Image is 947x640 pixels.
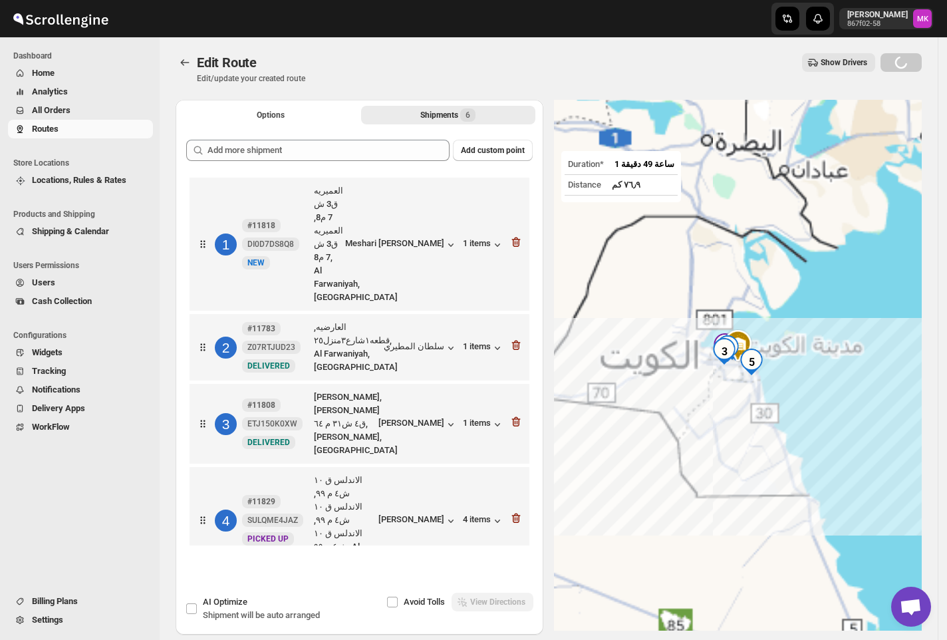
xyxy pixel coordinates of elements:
button: Cash Collection [8,292,153,311]
span: Billing Plans [32,596,78,606]
span: Duration* [568,159,604,169]
span: 6 [466,110,470,120]
span: SULQME4JAZ [247,515,298,526]
button: 1 items [463,418,504,431]
button: All Route Options [184,106,358,124]
button: WorkFlow [8,418,153,436]
button: 1 items [463,238,504,251]
span: All Orders [32,105,70,115]
span: Options [257,110,285,120]
button: Shipping & Calendar [8,222,153,241]
div: 3 [215,413,237,435]
button: Show Drivers [802,53,875,72]
span: Add custom point [461,145,525,156]
span: Widgets [32,347,63,357]
button: Settings [8,611,153,629]
button: Analytics [8,82,153,101]
span: Analytics [32,86,68,96]
span: Shipment will be auto arranged [203,610,320,620]
div: 6 [719,333,745,360]
div: الاندلس ق ١٠ ش٤ م ٩٩, الاندلس ق ١٠ ش٤ م ٩٩, الاندلس ق ١٠ ش٤ م ٩٩, Al Farwaniyah,... [314,474,373,567]
span: ٧٦٫٩ كم [612,180,640,190]
button: All Orders [8,101,153,120]
div: 3 [711,338,738,365]
button: Routes [176,53,194,72]
p: [PERSON_NAME] [847,9,908,20]
span: Configurations [13,330,153,341]
span: Store Locations [13,158,153,168]
span: Users [32,277,55,287]
span: Distance [568,180,601,190]
span: DELIVERED [247,361,290,371]
span: Locations, Rules & Rates [32,175,126,185]
span: 1 ساعة 49 دقيقة [614,159,674,169]
button: Home [8,64,153,82]
b: #11829 [247,497,275,506]
div: 2 [215,337,237,359]
span: Edit Route [197,55,257,71]
button: Notifications [8,381,153,399]
button: Meshari [PERSON_NAME] [345,238,458,251]
span: PICKED UP [247,534,289,544]
button: 1 items [463,341,504,355]
button: [PERSON_NAME] [378,418,458,431]
span: DI0D7DS8Q8 [247,239,294,249]
span: Tracking [32,366,66,376]
b: #11783 [247,324,275,333]
p: Edit/update your created route [197,73,305,84]
button: Widgets [8,343,153,362]
span: Users Permissions [13,260,153,271]
button: Delivery Apps [8,399,153,418]
div: دردشة مفتوحة [891,587,931,627]
button: Users [8,273,153,292]
button: Add custom point [453,140,533,161]
img: ScrollEngine [11,2,110,35]
button: 4 items [463,514,504,528]
button: سلطان المطيري [384,341,458,355]
span: AI Optimize [203,597,247,607]
div: العميريه ق3 ش 7 م8, العميريه ق3 ش 7 م8, Al Farwaniyah, [GEOGRAPHIC_DATA] [314,184,340,304]
b: #11808 [247,400,275,410]
div: 4#11829 SULQME4JAZNewPICKED UPالاندلس ق ١٠ ش٤ م ٩٩, الاندلس ق ١٠ ش٤ م ٩٩, الاندلس ق ١٠ ش٤ م ٩٩, A... [190,467,529,573]
button: Billing Plans [8,592,153,611]
span: Routes [32,124,59,134]
button: Locations, Rules & Rates [8,171,153,190]
span: Dashboard [13,51,153,61]
div: Shipments [420,108,475,122]
span: Z07RTJUD23 [247,342,295,353]
span: Products and Shipping [13,209,153,220]
span: WorkFlow [32,422,70,432]
div: [PERSON_NAME], [PERSON_NAME] ق٤ ش٣١ م ٦٤, [PERSON_NAME], [GEOGRAPHIC_DATA] [314,391,373,457]
text: MK [917,15,929,23]
div: 3#11808 ETJ150K0XWNewDELIVERED[PERSON_NAME], [PERSON_NAME] ق٤ ش٣١ م ٦٤, [PERSON_NAME], [GEOGRAPHI... [190,384,529,464]
button: [PERSON_NAME] [378,514,458,528]
div: 2#11783 Z07RTJUD23NewDELIVEREDالعارضيه, قطعه١شارع٣منزل٢٥, Al Farwaniyah, [GEOGRAPHIC_DATA]سلطان ا... [190,314,529,381]
div: 1#11818 DI0D7DS8Q8NewNEWالعميريه ق3 ش 7 م8, العميريه ق3 ش 7 م8, Al Farwaniyah, [GEOGRAPHIC_DATA]M... [190,178,529,311]
div: 2 [714,335,741,362]
div: Selected Shipments [176,129,543,551]
div: العارضيه, قطعه١شارع٣منزل٢٥, Al Farwaniyah, [GEOGRAPHIC_DATA] [314,321,378,374]
span: DELIVERED [247,438,290,447]
button: Selected Shipments [361,106,536,124]
span: Cash Collection [32,296,92,306]
button: Tracking [8,362,153,381]
span: NEW [247,258,265,267]
span: Settings [32,615,63,625]
div: 4 [215,510,237,532]
button: Routes [8,120,153,138]
span: ETJ150K0XW [247,418,297,429]
button: User menu [839,8,933,29]
span: Delivery Apps [32,403,85,413]
span: Show Drivers [821,57,867,68]
span: Home [32,68,55,78]
b: #11818 [247,221,275,230]
input: Add more shipment [207,140,450,161]
span: Avoid Tolls [404,597,445,607]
